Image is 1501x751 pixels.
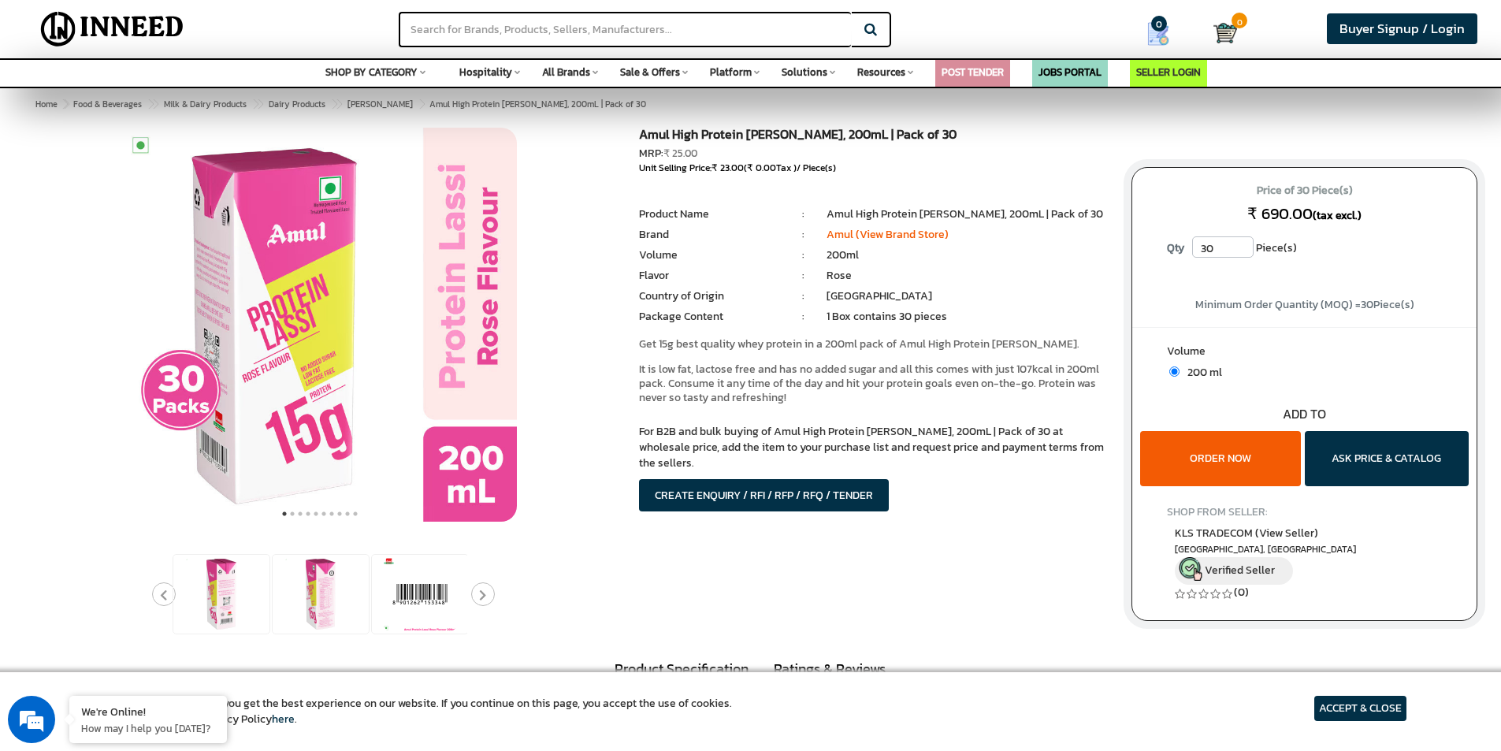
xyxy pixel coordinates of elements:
a: KLS TRADECOM (View Seller) [GEOGRAPHIC_DATA], [GEOGRAPHIC_DATA] Verified Seller [1175,525,1434,585]
button: 6 [320,506,328,522]
li: : [780,206,827,222]
span: 200 ml [1180,364,1222,381]
button: Previous [152,582,176,606]
div: Chat with us now [82,88,265,109]
li: Rose [827,268,1108,284]
span: ₹ 25.00 [663,146,697,161]
span: Buyer Signup / Login [1339,19,1465,39]
button: 7 [328,506,336,522]
button: 5 [312,506,320,522]
button: ORDER NOW [1140,431,1301,486]
img: Show My Quotes [1146,22,1170,46]
span: East Delhi [1175,543,1434,556]
img: Amul High Protein Rose Lassi, 200mL [381,555,459,634]
a: here [272,711,295,727]
a: (0) [1234,584,1249,600]
li: Flavor [639,268,779,284]
span: Verified Seller [1205,562,1275,578]
article: We use cookies to ensure you get the best experience on our website. If you continue on this page... [95,696,732,727]
button: 10 [351,506,359,522]
label: Volume [1167,344,1442,363]
p: How may I help you today? [81,721,215,735]
span: > [418,95,426,113]
a: Home [32,95,61,113]
a: Milk & Dairy Products [161,95,250,113]
li: : [780,268,827,284]
li: 200ml [827,247,1108,263]
li: Brand [639,227,779,243]
button: 4 [304,506,312,522]
span: ₹ 0.00 [747,161,776,175]
a: [PERSON_NAME] [344,95,416,113]
button: 9 [344,506,351,522]
p: For B2B and bulk buying of Amul High Protein [PERSON_NAME], 200mL | Pack of 30 at wholesale price... [639,424,1108,471]
span: [PERSON_NAME] [347,98,413,110]
span: Milk & Dairy Products [164,98,247,110]
span: ₹ 23.00 [711,161,744,175]
span: Minimum Order Quantity (MOQ) = Piece(s) [1195,296,1414,313]
span: SHOP BY CATEGORY [325,65,418,80]
a: JOBS PORTAL [1038,65,1102,80]
span: 0 [1151,16,1167,32]
span: Piece(s) [1256,236,1297,260]
a: Cart 0 [1213,16,1228,50]
img: Inneed.Market [28,9,197,49]
img: Amul High Protein Rose Lassi, 200mL [123,128,517,522]
span: Amul High Protein [PERSON_NAME], 200mL | Pack of 30 [70,98,646,110]
li: Product Name [639,206,779,222]
span: We're online! [91,199,217,358]
div: ADD TO [1132,405,1477,423]
img: Amul High Protein Rose Lassi, 200mL [182,555,261,634]
span: > [252,95,260,113]
button: 1 [281,506,288,522]
span: Solutions [782,65,827,80]
a: Food & Beverages [70,95,145,113]
a: SELLER LOGIN [1136,65,1201,80]
li: [GEOGRAPHIC_DATA] [827,288,1108,304]
li: : [780,288,827,304]
li: : [780,247,827,263]
span: Resources [857,65,905,80]
span: Sale & Offers [620,65,680,80]
a: Ratings & Reviews [762,651,897,687]
span: All Brands [542,65,590,80]
li: Country of Origin [639,288,779,304]
span: 30 [1361,296,1373,313]
button: 2 [288,506,296,522]
li: : [780,309,827,325]
button: Next [471,582,495,606]
span: Food & Beverages [73,98,142,110]
textarea: Type your message and hit 'Enter' [8,430,300,485]
div: Minimize live chat window [258,8,296,46]
li: 1 Box contains 30 pieces [827,309,1108,325]
a: my Quotes 0 [1116,16,1213,52]
div: MRP: [639,146,1108,162]
span: (tax excl.) [1313,207,1362,224]
button: 3 [296,506,304,522]
button: CREATE ENQUIRY / RFI / RFP / RFQ / TENDER [639,479,889,511]
span: > [63,98,68,110]
li: : [780,227,827,243]
a: Buyer Signup / Login [1327,13,1477,44]
img: salesiqlogo_leal7QplfZFryJ6FIlVepeu7OftD7mt8q6exU6-34PB8prfIgodN67KcxXM9Y7JQ_.png [109,414,120,423]
li: Volume [639,247,779,263]
p: Get 15g best quality whey protein in a 200ml pack of Amul High Protein [PERSON_NAME]. [639,337,1108,351]
article: ACCEPT & CLOSE [1314,696,1406,721]
input: Search for Brands, Products, Sellers, Manufacturers... [399,12,851,47]
div: Unit Selling Price: ( Tax ) [639,162,1108,175]
li: Package Content [639,309,779,325]
label: Qty [1159,236,1192,260]
img: logo_Zg8I0qSkbAqR2WFHt3p6CTuqpyXMFPubPcD2OT02zFN43Cy9FUNNG3NEPhM_Q1qe_.png [27,95,66,103]
span: 0 [1232,13,1247,28]
a: Product Specification [603,651,760,689]
h4: SHOP FROM SELLER: [1167,506,1442,518]
a: Dairy Products [266,95,329,113]
em: Driven by SalesIQ [124,413,200,424]
li: Amul High Protein [PERSON_NAME], 200mL | Pack of 30 [827,206,1108,222]
img: Cart [1213,21,1237,45]
span: > [331,95,339,113]
span: > [147,95,155,113]
a: POST TENDER [942,65,1004,80]
span: Platform [710,65,752,80]
button: 8 [336,506,344,522]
